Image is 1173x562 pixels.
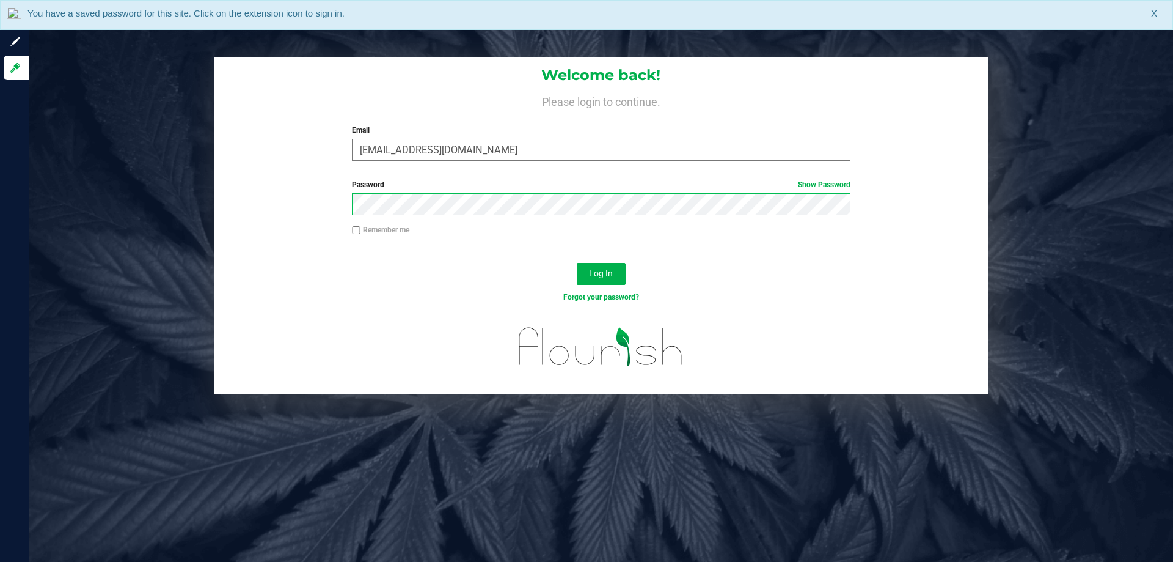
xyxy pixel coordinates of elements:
[577,263,626,285] button: Log In
[352,180,384,189] span: Password
[1151,7,1157,21] span: X
[214,67,988,83] h1: Welcome back!
[27,8,345,18] span: You have a saved password for this site. Click on the extension icon to sign in.
[9,35,21,48] inline-svg: Sign up
[214,93,988,108] h4: Please login to continue.
[9,62,21,74] inline-svg: Log in
[7,7,21,23] img: notLoggedInIcon.png
[352,224,409,235] label: Remember me
[589,268,613,278] span: Log In
[798,180,850,189] a: Show Password
[352,125,850,136] label: Email
[563,293,639,301] a: Forgot your password?
[352,226,360,235] input: Remember me
[504,316,698,378] img: flourish_logo.svg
